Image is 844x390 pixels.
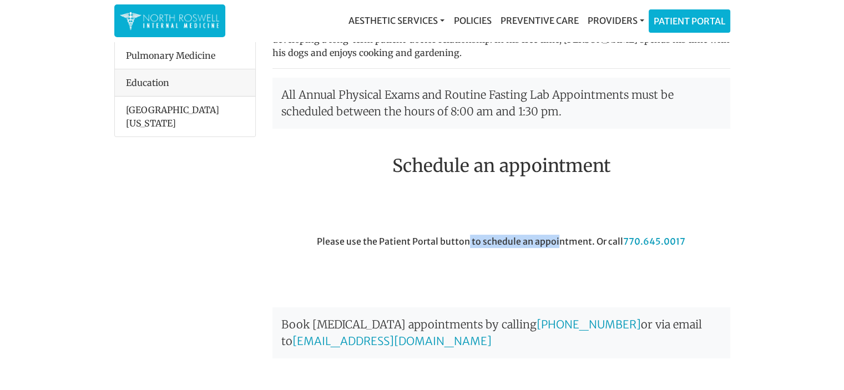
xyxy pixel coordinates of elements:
a: [PHONE_NUMBER] [537,317,641,331]
p: All Annual Physical Exams and Routine Fasting Lab Appointments must be scheduled between the hour... [272,78,730,129]
a: [EMAIL_ADDRESS][DOMAIN_NAME] [292,334,492,348]
a: Preventive Care [496,9,583,32]
p: Book [MEDICAL_DATA] appointments by calling or via email to [272,307,730,358]
img: North Roswell Internal Medicine [120,10,220,32]
div: Education [115,69,255,97]
a: Providers [583,9,648,32]
a: 770.645.0017 [623,236,685,247]
div: Please use the Patient Portal button to schedule an appointment. Or call [264,235,739,297]
a: Aesthetic Services [344,9,449,32]
li: Pulmonary Medicine [115,42,255,69]
a: Policies [449,9,496,32]
li: [GEOGRAPHIC_DATA][US_STATE] [115,97,255,136]
a: Patient Portal [649,10,730,32]
h2: Schedule an appointment [272,155,730,176]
